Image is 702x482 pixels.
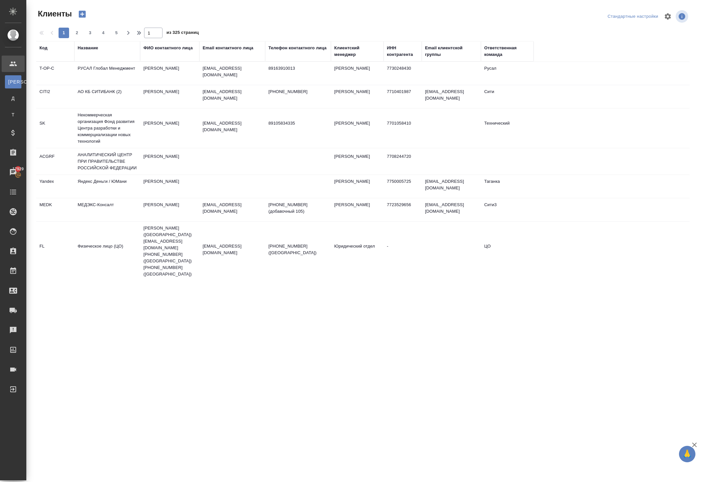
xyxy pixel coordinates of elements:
td: [EMAIL_ADDRESS][DOMAIN_NAME] [422,175,481,198]
td: [PERSON_NAME] [140,85,199,108]
td: T-OP-C [36,62,74,85]
td: Технический [481,117,534,140]
span: Клиенты [36,9,72,19]
p: 89163910013 [268,65,328,72]
td: [PERSON_NAME] [331,150,384,173]
td: [PERSON_NAME] [331,198,384,221]
p: [PHONE_NUMBER] ([GEOGRAPHIC_DATA]) [268,243,328,256]
td: 7723529656 [384,198,422,221]
div: Клиентский менеджер [334,45,380,58]
td: АО КБ СИТИБАНК (2) [74,85,140,108]
td: [PERSON_NAME] [140,175,199,198]
a: 17929 [2,164,25,181]
td: [PERSON_NAME] [140,150,199,173]
td: РУСАЛ Глобал Менеджмент [74,62,140,85]
span: Т [8,111,18,118]
td: [PERSON_NAME] [331,175,384,198]
td: Яндекс Деньги / ЮМани [74,175,140,198]
td: Юридический отдел [331,240,384,263]
td: - [384,240,422,263]
span: 5 [111,30,122,36]
td: АНАЛИТИЧЕСКИЙ ЦЕНТР ПРИ ПРАВИТЕЛЬСТВЕ РОССИЙСКОЙ ФЕДЕРАЦИИ [74,148,140,175]
td: [PERSON_NAME] [140,117,199,140]
td: [PERSON_NAME] [331,117,384,140]
div: ИНН контрагента [387,45,418,58]
p: [PHONE_NUMBER] (добавочный 105) [268,202,328,215]
span: Посмотреть информацию [676,10,689,23]
td: Сити3 [481,198,534,221]
div: Код [39,45,47,51]
a: Т [5,108,21,121]
span: 3 [85,30,95,36]
p: [EMAIL_ADDRESS][DOMAIN_NAME] [203,243,262,256]
td: MEDK [36,198,74,221]
td: Сити [481,85,534,108]
td: ЦО [481,240,534,263]
td: 7708244720 [384,150,422,173]
td: SK [36,117,74,140]
button: 4 [98,28,109,38]
p: 89105834335 [268,120,328,127]
div: Название [78,45,98,51]
td: FL [36,240,74,263]
div: Email контактного лица [203,45,253,51]
button: Создать [74,9,90,20]
td: 7710401987 [384,85,422,108]
p: [EMAIL_ADDRESS][DOMAIN_NAME] [203,202,262,215]
td: ACGRF [36,150,74,173]
td: [EMAIL_ADDRESS][DOMAIN_NAME] [422,198,481,221]
p: [EMAIL_ADDRESS][DOMAIN_NAME] [203,65,262,78]
td: Некоммерческая организация Фонд развития Центра разработки и коммерциализации новых технологий [74,108,140,148]
div: Телефон контактного лица [268,45,327,51]
td: [PERSON_NAME] [140,62,199,85]
a: [PERSON_NAME] [5,75,21,88]
td: МЕДЭКС-Консалт [74,198,140,221]
div: ФИО контактного лица [143,45,193,51]
span: 17929 [9,166,28,172]
div: split button [606,12,660,22]
td: 7701058410 [384,117,422,140]
td: [PERSON_NAME] [331,85,384,108]
button: 🙏 [679,446,695,462]
p: [EMAIL_ADDRESS][DOMAIN_NAME] [203,120,262,133]
td: Физическое лицо (ЦО) [74,240,140,263]
td: [PERSON_NAME] [331,62,384,85]
span: Настроить таблицу [660,9,676,24]
div: Ответственная команда [484,45,530,58]
td: 7730248430 [384,62,422,85]
span: [PERSON_NAME] [8,79,18,85]
td: [EMAIL_ADDRESS][DOMAIN_NAME] [422,85,481,108]
a: Д [5,92,21,105]
button: 2 [72,28,82,38]
p: [PHONE_NUMBER] [268,88,328,95]
td: CITI2 [36,85,74,108]
td: Yandex [36,175,74,198]
div: Email клиентской группы [425,45,478,58]
td: [PERSON_NAME] [140,198,199,221]
td: Таганка [481,175,534,198]
span: Д [8,95,18,102]
td: Русал [481,62,534,85]
p: [EMAIL_ADDRESS][DOMAIN_NAME] [203,88,262,102]
td: 7750005725 [384,175,422,198]
button: 5 [111,28,122,38]
span: 2 [72,30,82,36]
td: [PERSON_NAME] ([GEOGRAPHIC_DATA]) [EMAIL_ADDRESS][DOMAIN_NAME] [PHONE_NUMBER] ([GEOGRAPHIC_DATA])... [140,222,199,281]
button: 3 [85,28,95,38]
span: 4 [98,30,109,36]
span: из 325 страниц [166,29,199,38]
span: 🙏 [682,447,693,461]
